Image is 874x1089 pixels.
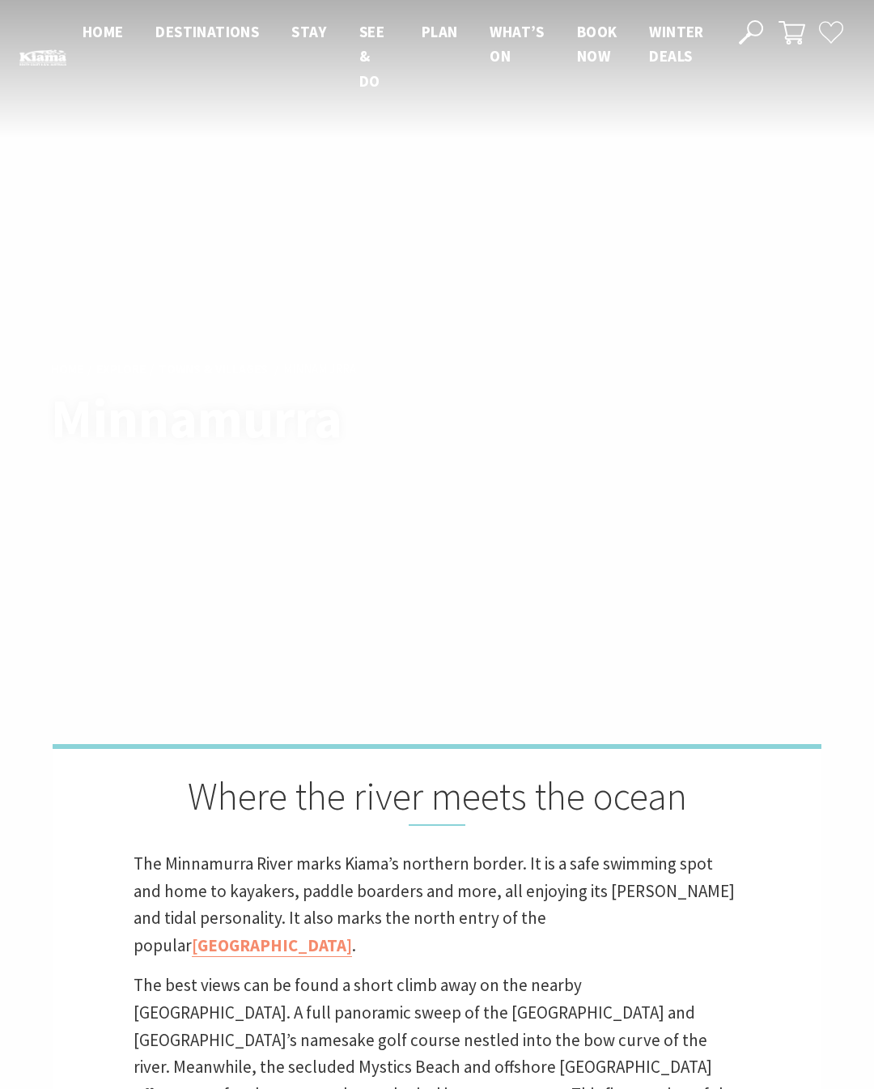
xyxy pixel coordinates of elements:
h1: Minnamurra [51,388,508,447]
p: The Minnamurra River marks Kiama’s northern border. It is a safe swimming spot and home to kayake... [134,850,740,959]
a: Towns & Villages [159,361,268,378]
nav: Main Menu [66,19,720,93]
span: Home [83,22,124,41]
a: [GEOGRAPHIC_DATA] [192,934,352,957]
span: See & Do [359,22,384,91]
span: Stay [291,22,327,41]
span: What’s On [490,22,544,66]
span: Destinations [155,22,259,41]
img: Kiama Logo [19,49,66,66]
span: Book now [577,22,617,66]
h2: Where the river meets the ocean [134,773,740,826]
span: Winter Deals [649,22,703,66]
li: Minnamurra [283,359,356,379]
span: Plan [422,22,458,41]
a: Explore [96,361,146,378]
a: Home [51,361,83,378]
